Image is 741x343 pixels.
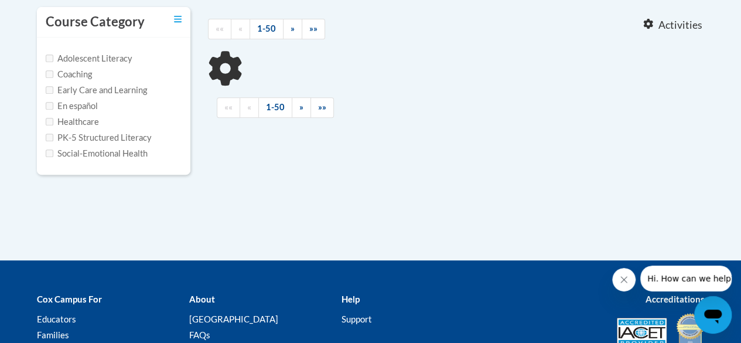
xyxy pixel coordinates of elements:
[46,100,98,113] label: En español
[640,266,732,291] iframe: Message from company
[309,23,317,33] span: »»
[612,268,636,291] iframe: Close message
[231,19,250,39] a: Previous
[189,294,214,304] b: About
[250,19,284,39] a: 1-50
[46,102,53,110] input: Checkbox for Options
[216,23,224,33] span: ««
[46,52,132,65] label: Adolescent Literacy
[46,68,92,81] label: Coaching
[240,97,259,118] a: Previous
[37,314,76,324] a: Educators
[46,147,148,160] label: Social-Emotional Health
[46,116,99,128] label: Healthcare
[224,102,233,112] span: ««
[46,13,145,31] h3: Course Category
[46,131,152,144] label: PK-5 Structured Literacy
[341,294,359,304] b: Help
[291,23,295,33] span: »
[46,70,53,78] input: Checkbox for Options
[46,86,53,94] input: Checkbox for Options
[189,314,278,324] a: [GEOGRAPHIC_DATA]
[310,97,334,118] a: End
[37,330,69,340] a: Families
[189,330,210,340] a: FAQs
[646,294,705,304] b: Accreditations
[299,102,303,112] span: »
[658,19,702,32] span: Activities
[7,8,95,18] span: Hi. How can we help?
[292,97,311,118] a: Next
[208,19,231,39] a: Begining
[46,55,53,62] input: Checkbox for Options
[341,314,371,324] a: Support
[258,97,292,118] a: 1-50
[46,84,147,97] label: Early Care and Learning
[46,150,53,157] input: Checkbox for Options
[217,97,240,118] a: Begining
[46,134,53,141] input: Checkbox for Options
[174,13,182,26] a: Toggle collapse
[302,19,325,39] a: End
[283,19,302,39] a: Next
[694,296,732,334] iframe: Button to launch messaging window
[37,294,102,304] b: Cox Campus For
[238,23,243,33] span: «
[318,102,326,112] span: »»
[46,118,53,125] input: Checkbox for Options
[247,102,251,112] span: «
